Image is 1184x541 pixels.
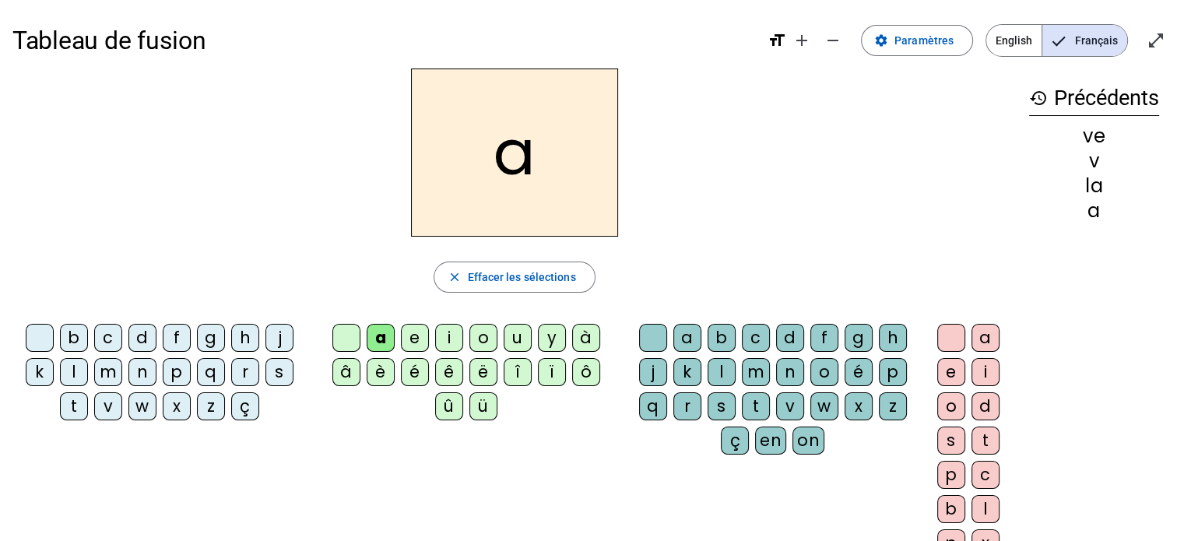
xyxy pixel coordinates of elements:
div: z [197,392,225,420]
div: a [367,324,395,352]
div: ë [469,358,497,386]
div: l [971,495,1000,523]
div: ï [538,358,566,386]
div: p [937,461,965,489]
h3: Précédents [1029,81,1159,116]
div: l [60,358,88,386]
div: p [879,358,907,386]
span: English [986,25,1042,56]
div: î [504,358,532,386]
div: on [792,427,824,455]
div: b [937,495,965,523]
div: û [435,392,463,420]
div: s [937,427,965,455]
div: j [639,358,667,386]
div: â [332,358,360,386]
div: p [163,358,191,386]
div: x [845,392,873,420]
div: u [504,324,532,352]
div: k [26,358,54,386]
div: d [971,392,1000,420]
div: a [1029,202,1159,220]
div: z [879,392,907,420]
div: n [776,358,804,386]
div: v [94,392,122,420]
div: j [265,324,293,352]
div: t [971,427,1000,455]
div: c [971,461,1000,489]
div: la [1029,177,1159,195]
div: ô [572,358,600,386]
div: e [401,324,429,352]
div: m [94,358,122,386]
div: ve [1029,127,1159,146]
div: v [1029,152,1159,170]
div: o [469,324,497,352]
h1: Tableau de fusion [12,16,755,65]
div: c [94,324,122,352]
div: w [810,392,838,420]
div: k [673,358,701,386]
div: é [845,358,873,386]
button: Entrer en plein écran [1140,25,1172,56]
div: i [435,324,463,352]
div: f [810,324,838,352]
div: d [776,324,804,352]
div: en [755,427,786,455]
button: Effacer les sélections [434,262,595,293]
div: ç [231,392,259,420]
div: a [673,324,701,352]
div: e [937,358,965,386]
div: ê [435,358,463,386]
div: o [810,358,838,386]
button: Diminuer la taille de la police [817,25,848,56]
span: Français [1042,25,1127,56]
div: q [639,392,667,420]
div: h [879,324,907,352]
div: o [937,392,965,420]
mat-icon: add [792,31,811,50]
div: w [128,392,156,420]
div: m [742,358,770,386]
span: Paramètres [894,31,954,50]
mat-icon: open_in_full [1147,31,1165,50]
div: è [367,358,395,386]
div: s [265,358,293,386]
div: q [197,358,225,386]
mat-icon: settings [874,33,888,47]
div: t [742,392,770,420]
div: i [971,358,1000,386]
div: é [401,358,429,386]
div: v [776,392,804,420]
div: f [163,324,191,352]
mat-button-toggle-group: Language selection [985,24,1128,57]
div: c [742,324,770,352]
button: Paramètres [861,25,973,56]
div: g [845,324,873,352]
div: ü [469,392,497,420]
mat-icon: close [447,270,461,284]
div: à [572,324,600,352]
div: t [60,392,88,420]
button: Augmenter la taille de la police [786,25,817,56]
mat-icon: history [1029,89,1048,107]
div: r [673,392,701,420]
span: Effacer les sélections [467,268,575,286]
div: b [60,324,88,352]
div: l [708,358,736,386]
div: y [538,324,566,352]
div: g [197,324,225,352]
div: n [128,358,156,386]
div: s [708,392,736,420]
div: d [128,324,156,352]
h2: a [411,69,618,237]
div: b [708,324,736,352]
div: h [231,324,259,352]
mat-icon: remove [824,31,842,50]
div: a [971,324,1000,352]
div: x [163,392,191,420]
div: r [231,358,259,386]
mat-icon: format_size [768,31,786,50]
div: ç [721,427,749,455]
